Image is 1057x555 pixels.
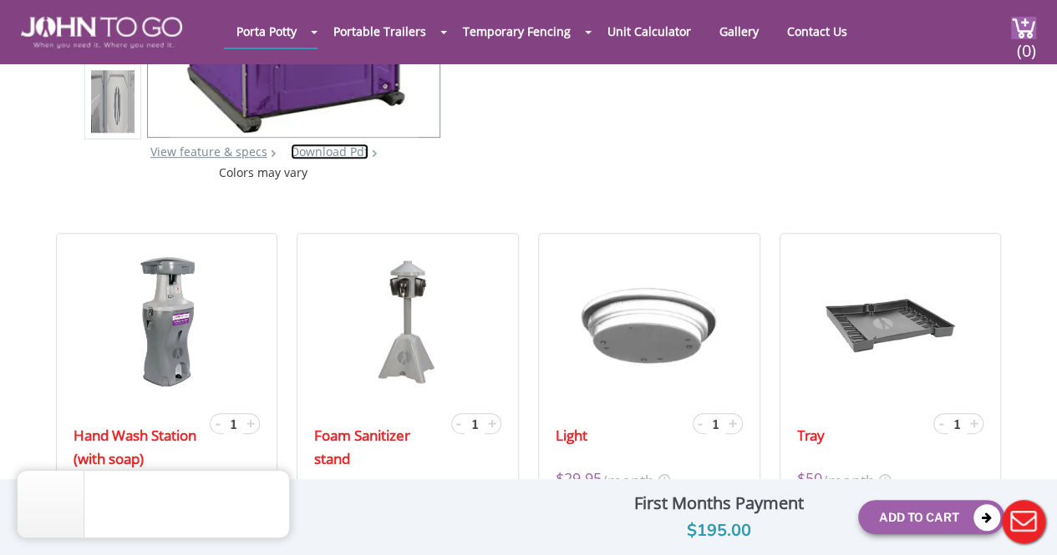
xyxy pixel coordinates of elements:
img: icon [658,474,670,486]
a: View feature & specs [150,144,267,159]
img: 17 [370,255,445,388]
span: + [970,413,978,433]
a: Portable Trailers [321,15,439,48]
span: + [729,413,737,433]
span: + [246,413,255,433]
span: - [939,413,944,433]
img: icon [879,474,891,486]
img: chevron.png [372,149,377,157]
div: Colors may vary [84,164,441,181]
button: Add To Cart [858,500,1004,534]
button: Live Chat [990,488,1057,555]
img: 17 [556,255,743,388]
a: Light [556,424,587,447]
span: - [698,413,703,433]
a: Tray [797,424,825,447]
a: Porta Potty [224,15,309,48]
a: Unit Calculator [595,15,704,48]
div: $195.00 [592,517,846,544]
a: Foam Sanitizer stand [314,424,448,471]
img: right arrow icon [271,149,276,157]
img: JOHN to go [21,17,182,48]
a: Temporary Fencing [450,15,583,48]
span: - [456,413,461,433]
a: Hand Wash Station (with soap) [74,424,207,471]
img: cart a [1011,17,1036,39]
a: Gallery [707,15,771,48]
div: First Months Payment [592,489,846,517]
div: Purple Porta Potty: JTG Construction Unit [53,507,293,528]
span: $29.95 [556,467,602,492]
img: 17 [823,255,957,388]
span: /month [822,467,875,492]
span: - [216,413,221,433]
img: 17 [123,255,211,388]
span: $50 [797,467,822,492]
a: Download Pdf [291,144,368,159]
span: (0) [1016,26,1036,62]
a: Contact Us [775,15,860,48]
span: + [488,413,496,433]
span: /month [602,467,654,492]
